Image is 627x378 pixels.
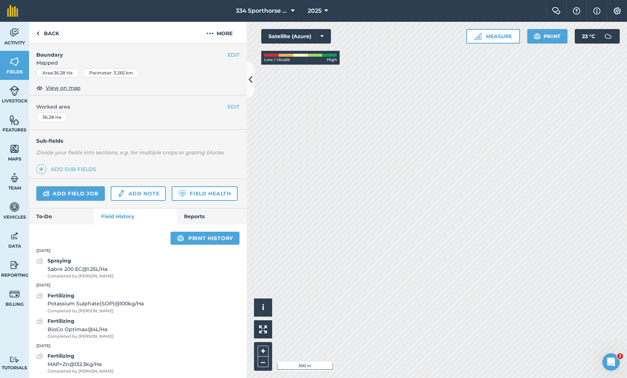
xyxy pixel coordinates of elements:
button: More [192,22,247,43]
button: Print [527,29,568,44]
img: svg+xml;base64,PD94bWwgdmVyc2lvbj0iMS4wIiBlbmNvZGluZz0idXRmLTgiPz4KPCEtLSBHZW5lcmF0b3I6IEFkb2JlIE... [9,85,20,96]
p: [DATE] [29,343,247,349]
button: Satellite (Azure) [261,29,331,44]
span: Completed by [PERSON_NAME] [48,308,144,314]
span: i [262,303,264,312]
span: 2025 [308,7,321,15]
h4: Sub-fields [29,137,247,145]
a: Field Health [172,186,237,201]
img: A cog icon [613,7,622,15]
div: Perimeter : 3.265 km [83,68,139,78]
strong: Fertilizing [48,318,74,324]
span: BioCo Optimax @ 4 L / Ha [48,325,114,333]
img: fieldmargin Logo [7,5,18,17]
img: svg+xml;base64,PD94bWwgdmVyc2lvbj0iMS4wIiBlbmNvZGluZz0idXRmLTgiPz4KPCEtLSBHZW5lcmF0b3I6IEFkb2JlIE... [9,27,20,38]
a: Add note [111,186,166,201]
a: SprayingSabre 200 EC@1.25L/HaCompleted by [PERSON_NAME] [36,257,114,279]
span: Sabre 200 EC @ 1.25 L / Ha [48,265,114,273]
button: 23 °C [575,29,620,44]
img: A question mark icon [572,7,581,15]
button: + [258,346,269,357]
strong: Fertilizing [48,292,74,299]
p: [DATE] [29,248,247,254]
img: svg+xml;base64,PD94bWwgdmVyc2lvbj0iMS4wIiBlbmNvZGluZz0idXRmLTgiPz4KPCEtLSBHZW5lcmF0b3I6IEFkb2JlIE... [9,289,20,300]
img: svg+xml;base64,PHN2ZyB4bWxucz0iaHR0cDovL3d3dy53My5vcmcvMjAwMC9zdmciIHdpZHRoPSI5IiBoZWlnaHQ9IjI0Ii... [36,29,40,38]
strong: Fertilizing [48,353,74,359]
span: 334 Sporthorse Stud [236,7,288,15]
span: Worked area [36,103,239,111]
strong: Spraying [48,257,71,264]
span: Completed by [PERSON_NAME] [48,273,114,280]
a: Add field job [36,186,105,201]
a: FertilizingBioCo Optimax@4L/HaCompleted by [PERSON_NAME] [36,317,114,340]
h4: Boundary [29,44,228,59]
a: Back [29,22,66,43]
button: – [258,357,269,367]
span: 23 ° C [582,29,595,44]
img: svg+xml;base64,PHN2ZyB4bWxucz0iaHR0cDovL3d3dy53My5vcmcvMjAwMC9zdmciIHdpZHRoPSIxNCIgaGVpZ2h0PSIyNC... [39,165,44,174]
img: svg+xml;base64,PHN2ZyB4bWxucz0iaHR0cDovL3d3dy53My5vcmcvMjAwMC9zdmciIHdpZHRoPSI1NiIgaGVpZ2h0PSI2MC... [9,143,20,154]
div: Area : 36.28 Ha [36,68,79,78]
img: svg+xml;base64,PHN2ZyB4bWxucz0iaHR0cDovL3d3dy53My5vcmcvMjAwMC9zdmciIHdpZHRoPSIxOSIgaGVpZ2h0PSIyNC... [534,32,541,41]
a: Field History [94,208,176,224]
img: svg+xml;base64,PHN2ZyB4bWxucz0iaHR0cDovL3d3dy53My5vcmcvMjAwMC9zdmciIHdpZHRoPSIyMCIgaGVpZ2h0PSIyNC... [206,29,214,38]
span: Completed by [PERSON_NAME] [48,368,114,375]
img: Four arrows, one pointing top left, one top right, one bottom right and the last bottom left [259,325,267,333]
img: svg+xml;base64,PD94bWwgdmVyc2lvbj0iMS4wIiBlbmNvZGluZz0idXRmLTgiPz4KPCEtLSBHZW5lcmF0b3I6IEFkb2JlIE... [43,189,50,198]
button: EDIT [228,103,239,111]
img: svg+xml;base64,PD94bWwgdmVyc2lvbj0iMS4wIiBlbmNvZGluZz0idXRmLTgiPz4KPCEtLSBHZW5lcmF0b3I6IEFkb2JlIE... [36,352,43,361]
p: [DATE] [29,282,247,289]
button: EDIT [228,51,239,59]
img: svg+xml;base64,PD94bWwgdmVyc2lvbj0iMS4wIiBlbmNvZGluZz0idXRmLTgiPz4KPCEtLSBHZW5lcmF0b3I6IEFkb2JlIE... [36,292,43,300]
span: Mapped [29,59,247,67]
a: Print history [171,232,239,245]
span: High [327,57,337,63]
span: Potassium Sulphate(SOP) @ 100 kg / Ha [48,300,144,308]
a: FertilizingPotassium Sulphate(SOP)@100kg/HaCompleted by [PERSON_NAME] [36,292,144,314]
img: svg+xml;base64,PHN2ZyB4bWxucz0iaHR0cDovL3d3dy53My5vcmcvMjAwMC9zdmciIHdpZHRoPSIxNyIgaGVpZ2h0PSIxNy... [593,7,601,15]
img: svg+xml;base64,PD94bWwgdmVyc2lvbj0iMS4wIiBlbmNvZGluZz0idXRmLTgiPz4KPCEtLSBHZW5lcmF0b3I6IEFkb2JlIE... [9,172,20,183]
button: View on map [36,84,81,92]
button: i [254,298,272,317]
img: svg+xml;base64,PHN2ZyB4bWxucz0iaHR0cDovL3d3dy53My5vcmcvMjAwMC9zdmciIHdpZHRoPSI1NiIgaGVpZ2h0PSI2MC... [9,114,20,125]
em: Divide your fields into sections, e.g. for multiple crops or grazing blocks [36,149,224,156]
img: svg+xml;base64,PD94bWwgdmVyc2lvbj0iMS4wIiBlbmNvZGluZz0idXRmLTgiPz4KPCEtLSBHZW5lcmF0b3I6IEFkb2JlIE... [117,189,125,198]
img: svg+xml;base64,PHN2ZyB4bWxucz0iaHR0cDovL3d3dy53My5vcmcvMjAwMC9zdmciIHdpZHRoPSIxOCIgaGVpZ2h0PSIyNC... [36,84,43,92]
span: Completed by [PERSON_NAME] [48,333,114,340]
span: Low / clouds [264,57,290,63]
img: svg+xml;base64,PHN2ZyB4bWxucz0iaHR0cDovL3d3dy53My5vcmcvMjAwMC9zdmciIHdpZHRoPSIxOSIgaGVpZ2h0PSIyNC... [177,234,184,243]
span: 2 [617,353,623,359]
img: svg+xml;base64,PHN2ZyB4bWxucz0iaHR0cDovL3d3dy53My5vcmcvMjAwMC9zdmciIHdpZHRoPSI1NiIgaGVpZ2h0PSI2MC... [9,56,20,67]
a: Reports [177,208,247,224]
img: Ruler icon [474,33,481,40]
img: Two speech bubbles overlapping with the left bubble in the forefront [552,7,561,15]
button: Measure [466,29,520,44]
a: To-Do [29,208,94,224]
img: svg+xml;base64,PD94bWwgdmVyc2lvbj0iMS4wIiBlbmNvZGluZz0idXRmLTgiPz4KPCEtLSBHZW5lcmF0b3I6IEFkb2JlIE... [9,202,20,212]
img: svg+xml;base64,PD94bWwgdmVyc2lvbj0iMS4wIiBlbmNvZGluZz0idXRmLTgiPz4KPCEtLSBHZW5lcmF0b3I6IEFkb2JlIE... [9,356,20,363]
span: View on map [46,84,81,92]
img: svg+xml;base64,PD94bWwgdmVyc2lvbj0iMS4wIiBlbmNvZGluZz0idXRmLTgiPz4KPCEtLSBHZW5lcmF0b3I6IEFkb2JlIE... [36,317,43,326]
img: svg+xml;base64,PD94bWwgdmVyc2lvbj0iMS4wIiBlbmNvZGluZz0idXRmLTgiPz4KPCEtLSBHZW5lcmF0b3I6IEFkb2JlIE... [36,257,43,265]
img: svg+xml;base64,PD94bWwgdmVyc2lvbj0iMS4wIiBlbmNvZGluZz0idXRmLTgiPz4KPCEtLSBHZW5lcmF0b3I6IEFkb2JlIE... [601,29,615,44]
span: MAP+Zn @ 132.3 kg / Ha [48,360,114,368]
a: Add sub-fields [36,164,99,174]
img: svg+xml;base64,PD94bWwgdmVyc2lvbj0iMS4wIiBlbmNvZGluZz0idXRmLTgiPz4KPCEtLSBHZW5lcmF0b3I6IEFkb2JlIE... [9,231,20,241]
iframe: Intercom live chat [602,353,620,371]
div: 36.28 Ha [36,113,67,122]
img: svg+xml;base64,PD94bWwgdmVyc2lvbj0iMS4wIiBlbmNvZGluZz0idXRmLTgiPz4KPCEtLSBHZW5lcmF0b3I6IEFkb2JlIE... [9,260,20,271]
a: FertilizingMAP+Zn@132.3kg/HaCompleted by [PERSON_NAME] [36,352,114,374]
